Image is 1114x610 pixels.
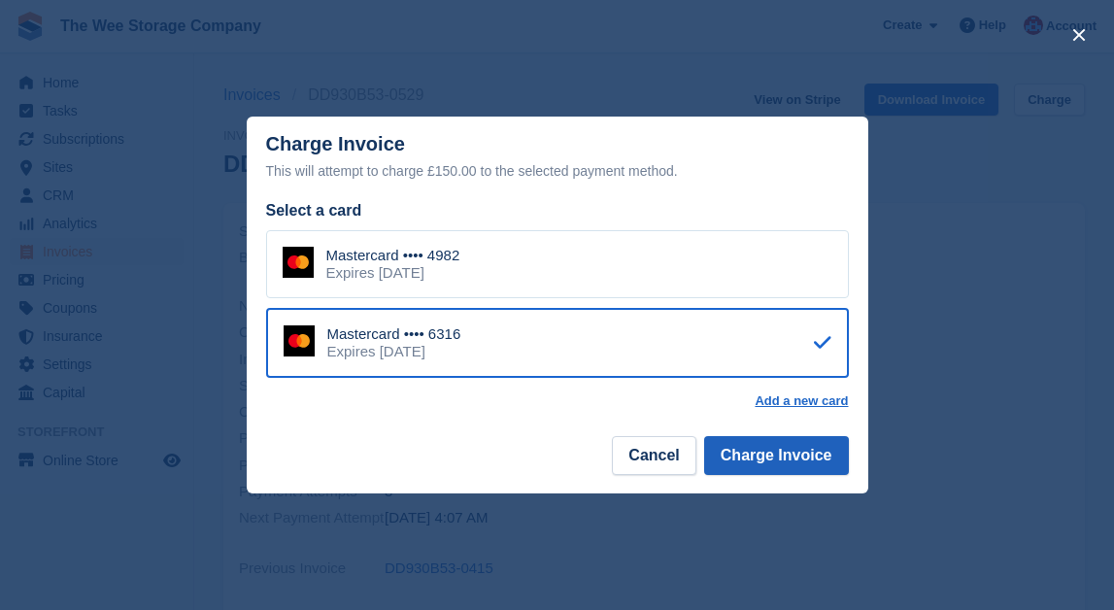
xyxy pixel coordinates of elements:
[266,159,849,183] div: This will attempt to charge £150.00 to the selected payment method.
[326,247,460,264] div: Mastercard •••• 4982
[326,264,460,282] div: Expires [DATE]
[284,325,315,356] img: Mastercard Logo
[327,343,461,360] div: Expires [DATE]
[266,133,849,183] div: Charge Invoice
[283,247,314,278] img: Mastercard Logo
[266,199,849,222] div: Select a card
[755,393,848,409] a: Add a new card
[612,436,695,475] button: Cancel
[704,436,849,475] button: Charge Invoice
[327,325,461,343] div: Mastercard •••• 6316
[1063,19,1095,51] button: close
